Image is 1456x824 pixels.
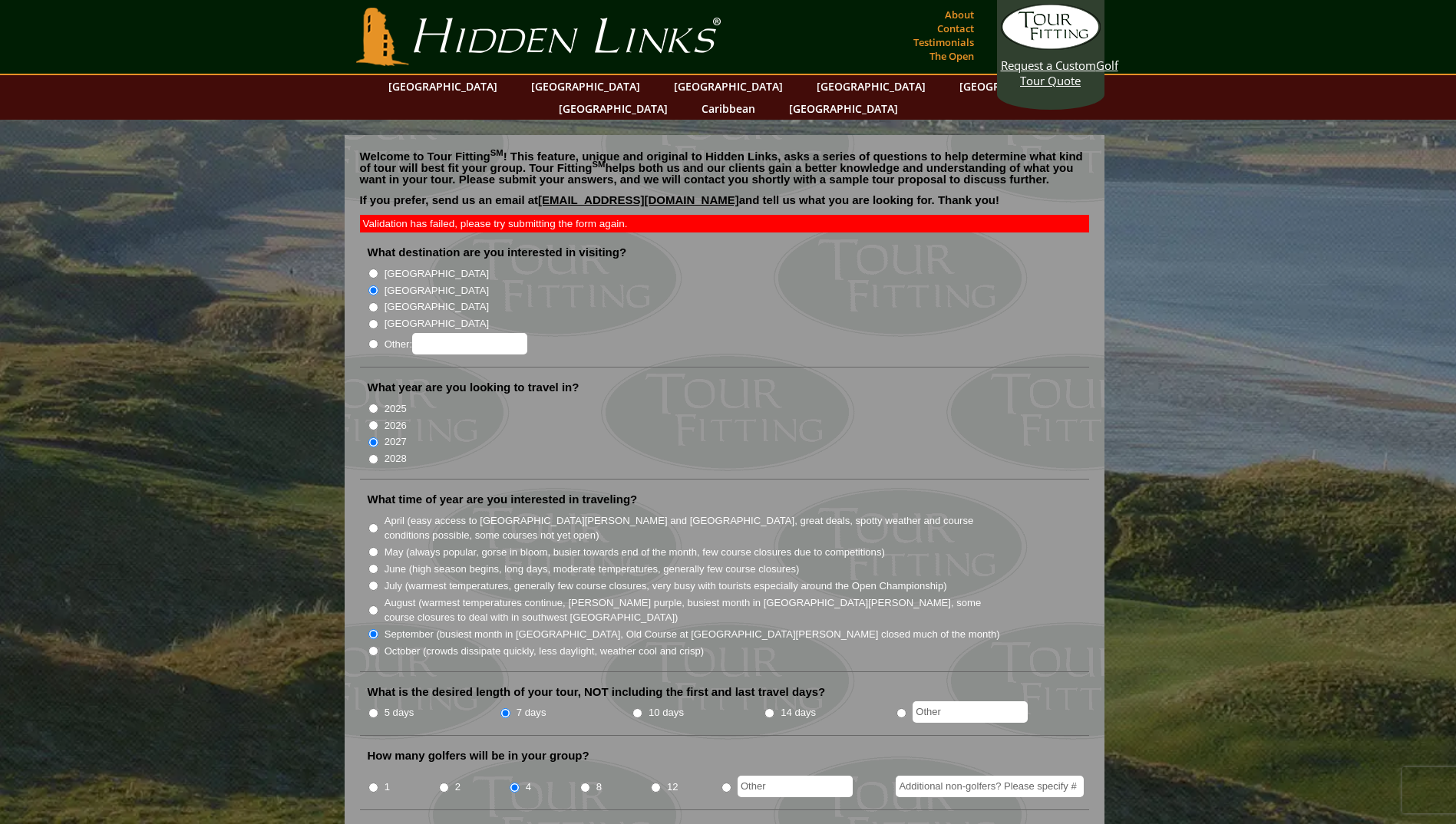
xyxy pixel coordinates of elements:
label: What time of year are you interested in traveling? [368,492,638,507]
label: What is the desired length of your tour, NOT including the first and last travel days? [368,684,826,700]
label: 2028 [385,451,407,466]
label: October (crowds dissipate quickly, less daylight, weather cool and crisp) [385,644,705,659]
label: 1 [385,780,390,795]
label: 2026 [385,418,407,433]
input: Other [913,701,1028,723]
a: [GEOGRAPHIC_DATA] [952,75,1076,97]
sup: SM [593,160,606,169]
label: How many golfers will be in your group? [368,748,589,763]
label: April (easy access to [GEOGRAPHIC_DATA][PERSON_NAME] and [GEOGRAPHIC_DATA], great deals, spotty w... [385,513,1002,543]
a: [EMAIL_ADDRESS][DOMAIN_NAME] [538,193,739,206]
label: 7 days [517,705,546,720]
label: 2025 [385,401,407,417]
input: Additional non-golfers? Please specify # [896,776,1084,797]
label: September (busiest month in [GEOGRAPHIC_DATA], Old Course at [GEOGRAPHIC_DATA][PERSON_NAME] close... [385,627,1000,642]
label: 10 days [649,705,684,720]
span: Request a Custom [1001,58,1096,73]
label: Other: [385,333,527,354]
label: August (warmest temperatures continue, [PERSON_NAME] purple, busiest month in [GEOGRAPHIC_DATA][P... [385,595,1002,625]
a: The Open [926,45,978,67]
label: 12 [667,780,678,795]
a: [GEOGRAPHIC_DATA] [809,75,933,97]
a: Testimonials [910,31,978,53]
label: [GEOGRAPHIC_DATA] [385,266,489,282]
p: If you prefer, send us an email at and tell us what you are looking for. Thank you! [360,194,1089,217]
a: Caribbean [694,97,763,120]
label: What destination are you interested in visiting? [368,245,627,260]
sup: SM [490,148,503,157]
a: [GEOGRAPHIC_DATA] [781,97,906,120]
label: May (always popular, gorse in bloom, busier towards end of the month, few course closures due to ... [385,545,885,560]
label: 2027 [385,434,407,450]
label: 5 days [385,705,414,720]
label: [GEOGRAPHIC_DATA] [385,283,489,298]
label: What year are you looking to travel in? [368,380,579,395]
label: 2 [455,780,461,795]
a: [GEOGRAPHIC_DATA] [523,75,648,97]
a: [GEOGRAPHIC_DATA] [666,75,791,97]
input: Other: [412,333,527,354]
label: June (high season begins, long days, moderate temperatures, generally few course closures) [385,562,800,577]
label: 8 [596,780,602,795]
label: 4 [526,780,531,795]
label: July (warmest temperatures, generally few course closures, very busy with tourists especially aro... [385,578,947,594]
a: About [941,4,978,25]
label: [GEOGRAPHIC_DATA] [385,299,489,315]
div: Validation has failed, please try submitting the form again. [360,215,1089,232]
a: [GEOGRAPHIC_DATA] [381,75,505,97]
a: Request a CustomGolf Tour Quote [1001,4,1101,88]
a: Contact [933,18,978,39]
p: Welcome to Tour Fitting ! This feature, unique and original to Hidden Links, asks a series of que... [360,150,1089,185]
label: 14 days [781,705,816,720]
a: [GEOGRAPHIC_DATA] [551,97,675,120]
label: [GEOGRAPHIC_DATA] [385,316,489,331]
input: Other [738,776,853,797]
